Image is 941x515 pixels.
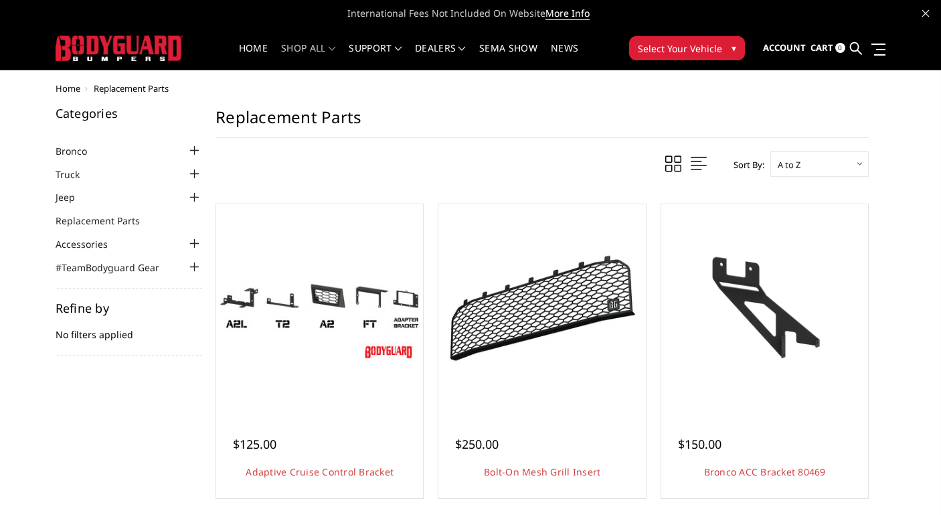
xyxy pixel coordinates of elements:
[455,436,499,452] span: $250.00
[281,44,335,70] a: shop all
[349,44,402,70] a: Support
[94,82,169,94] span: Replacement Parts
[233,436,276,452] span: $125.00
[220,208,420,408] a: Adaptive Cruise Control Bracket
[726,155,764,175] label: Sort By:
[665,208,865,408] a: Bronco ACC Bracket 80469
[810,30,845,66] a: Cart 0
[678,436,721,452] span: $150.00
[479,44,537,70] a: SEMA Show
[835,43,845,53] span: 0
[246,465,394,478] a: Adaptive Cruise Control Bracket
[763,42,806,54] span: Account
[810,42,833,54] span: Cart
[442,208,642,408] a: Bolt-On Mesh Grill Insert
[704,465,826,478] a: Bronco ACC Bracket 80469
[56,107,203,119] h5: Categories
[545,7,590,20] a: More Info
[56,190,92,204] a: Jeep
[220,251,420,364] img: Adaptive Cruise Control Bracket
[216,107,869,138] h1: Replacement Parts
[56,261,176,275] a: #TeamBodyguard Gear
[56,302,203,314] h5: Refine by
[551,44,578,70] a: News
[484,465,600,478] a: Bolt-On Mesh Grill Insert
[763,30,806,66] a: Account
[56,82,80,94] a: Home
[56,214,157,228] a: Replacement Parts
[732,41,736,55] span: ▾
[442,250,642,366] img: Bolt-On Mesh Grill Insert
[56,302,203,356] div: No filters applied
[56,167,96,181] a: Truck
[239,44,268,70] a: Home
[56,237,124,251] a: Accessories
[638,42,722,56] span: Select Your Vehicle
[56,144,104,158] a: Bronco
[665,251,865,364] img: Bronco ACC Bracket 80469
[415,44,466,70] a: Dealers
[629,36,745,60] button: Select Your Vehicle
[56,35,183,60] img: BODYGUARD BUMPERS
